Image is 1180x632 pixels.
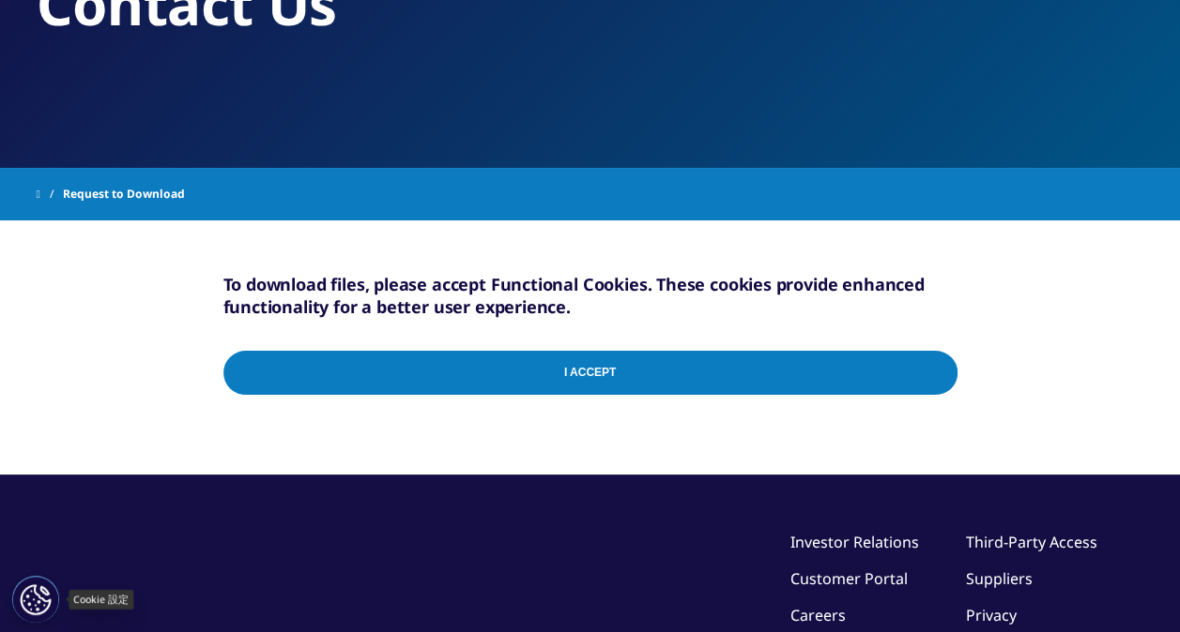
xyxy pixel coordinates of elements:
[223,351,958,395] input: I Accept
[223,273,958,318] h5: To download files, please accept Functional Cookies. These cookies provide enhanced functionality...
[790,605,846,625] a: Careers
[63,177,185,211] span: Request to Download
[790,532,919,552] a: Investor Relations
[966,605,1017,625] a: Privacy
[966,568,1033,589] a: Suppliers
[12,576,59,623] button: Cookie 設定
[966,532,1097,552] a: Third-Party Access
[790,568,908,589] a: Customer Portal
